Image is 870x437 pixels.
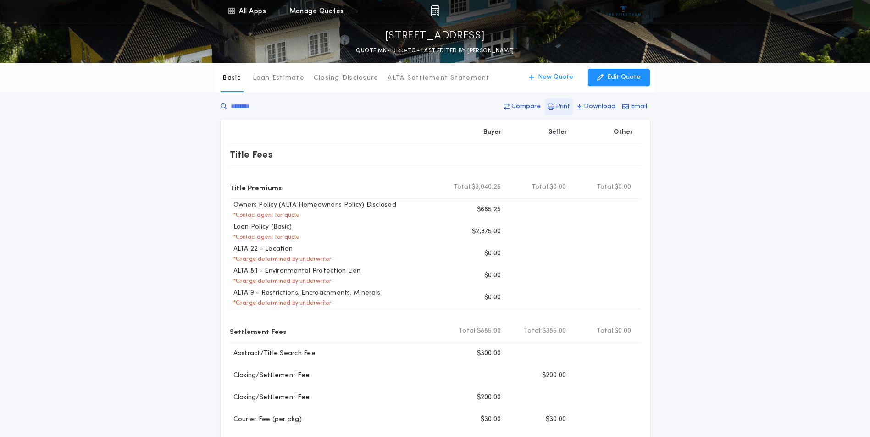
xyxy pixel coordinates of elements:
[588,69,650,86] button: Edit Quote
[388,74,489,83] p: ALTA Settlement Statement
[477,205,501,214] p: $665.25
[314,74,379,83] p: Closing Disclosure
[230,147,273,162] p: Title Fees
[597,183,615,192] b: Total:
[532,183,550,192] b: Total:
[230,371,310,380] p: Closing/Settlement Fee
[230,267,361,276] p: ALTA 8.1 - Environmental Protection Lien
[545,98,573,115] button: Print
[454,183,472,192] b: Total:
[230,180,282,195] p: Title Premiums
[542,371,566,380] p: $200.00
[524,327,542,336] b: Total:
[230,349,316,358] p: Abstract/Title Search Fee
[230,393,310,402] p: Closing/Settlement Fee
[431,5,439,16] img: img
[230,289,381,298] p: ALTA 9 - Restrictions, Encroachments, Minerals
[477,349,501,358] p: $300.00
[230,201,396,210] p: Owners Policy (ALTA Homeowner's Policy) Disclosed
[230,256,332,263] p: * Charge determined by underwriter
[230,324,287,339] p: Settlement Fees
[356,46,514,55] p: QUOTE MN-10140-TC - LAST EDITED BY [PERSON_NAME]
[574,98,618,115] button: Download
[631,102,647,111] p: Email
[615,327,631,336] span: $0.00
[230,234,300,241] p: * Contact agent for quote
[607,73,641,82] p: Edit Quote
[230,212,300,219] p: * Contact agent for quote
[230,245,293,254] p: ALTA 22 - Location
[538,73,573,82] p: New Quote
[477,393,501,402] p: $200.00
[614,128,633,137] p: Other
[230,300,332,307] p: * Charge determined by underwriter
[542,327,566,336] span: $385.00
[615,183,631,192] span: $0.00
[483,128,502,137] p: Buyer
[459,327,477,336] b: Total:
[484,293,501,302] p: $0.00
[597,327,615,336] b: Total:
[484,271,501,280] p: $0.00
[606,6,641,16] img: vs-icon
[484,249,501,258] p: $0.00
[385,29,485,44] p: [STREET_ADDRESS]
[520,69,582,86] button: New Quote
[546,415,566,424] p: $30.00
[230,278,332,285] p: * Charge determined by underwriter
[230,223,292,232] p: Loan Policy (Basic)
[253,74,305,83] p: Loan Estimate
[477,327,501,336] span: $885.00
[230,415,302,424] p: Courier Fee (per pkg)
[471,183,501,192] span: $3,040.25
[501,98,543,115] button: Compare
[620,98,650,115] button: Email
[549,128,568,137] p: Seller
[549,183,566,192] span: $0.00
[584,102,615,111] p: Download
[481,415,501,424] p: $30.00
[472,227,501,236] p: $2,375.00
[556,102,570,111] p: Print
[222,74,241,83] p: Basic
[511,102,541,111] p: Compare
